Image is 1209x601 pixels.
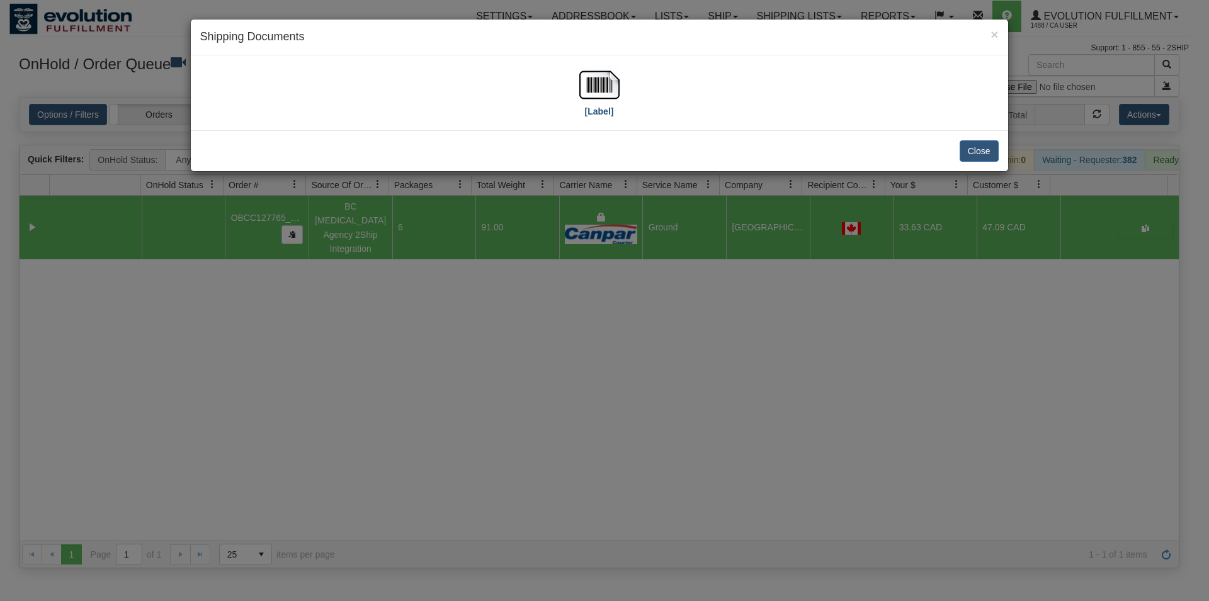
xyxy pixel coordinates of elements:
[990,27,998,42] span: ×
[579,79,620,116] a: [Label]
[200,29,999,45] h4: Shipping Documents
[579,65,620,105] img: barcode.jpg
[960,140,999,162] button: Close
[990,28,998,41] button: Close
[585,105,614,118] label: [Label]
